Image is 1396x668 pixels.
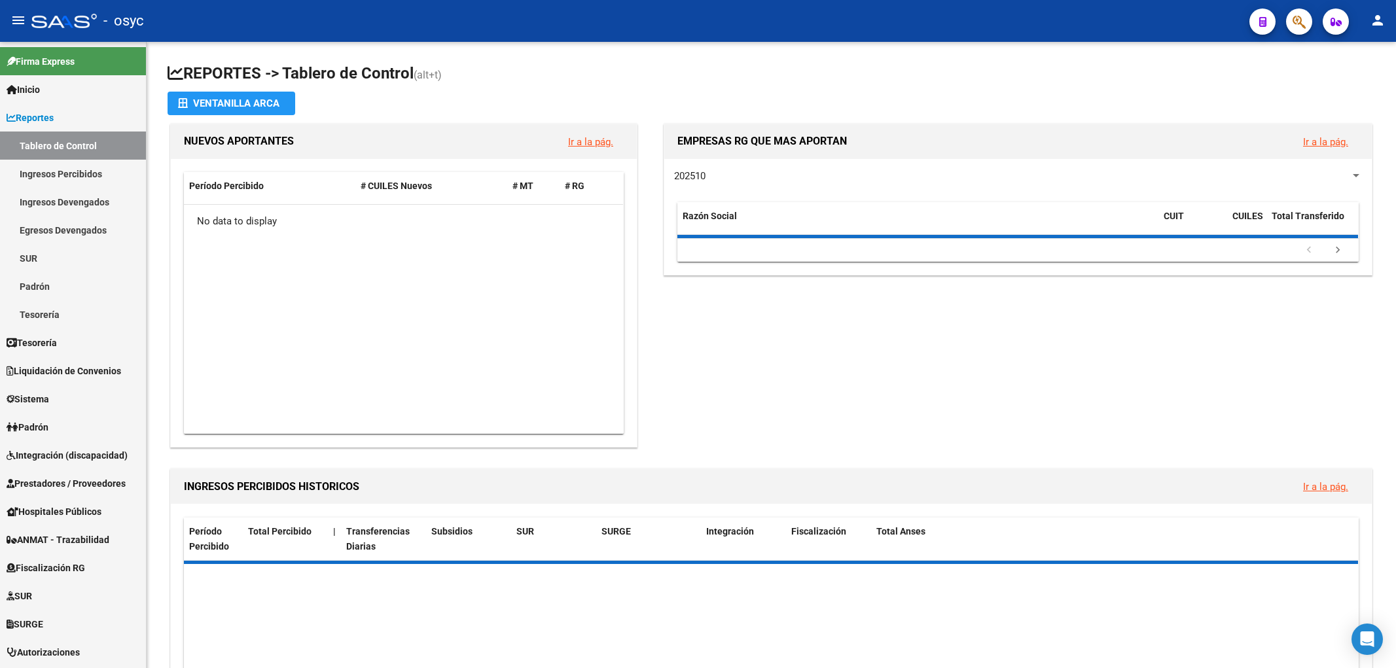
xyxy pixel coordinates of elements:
span: SURGE [601,526,631,536]
div: Open Intercom Messenger [1351,624,1383,655]
span: Transferencias Diarias [346,526,410,552]
span: Subsidios [431,526,473,536]
span: NUEVOS APORTANTES [184,135,294,147]
datatable-header-cell: Período Percibido [184,172,355,200]
span: - osyc [103,7,144,35]
span: INGRESOS PERCIBIDOS HISTORICOS [184,480,359,493]
span: SURGE [7,617,43,631]
datatable-header-cell: Integración [701,518,786,561]
span: Período Percibido [189,526,229,552]
span: CUILES [1232,211,1263,221]
datatable-header-cell: CUILES [1227,202,1266,245]
span: # MT [512,181,533,191]
datatable-header-cell: Transferencias Diarias [341,518,426,561]
span: Padrón [7,420,48,434]
a: go to next page [1325,243,1350,258]
div: No data to display [184,205,623,237]
span: Fiscalización [791,526,846,536]
datatable-header-cell: Total Percibido [243,518,328,561]
button: Ir a la pág. [1293,130,1359,154]
span: Firma Express [7,54,75,69]
span: Período Percibido [189,181,264,191]
span: Total Transferido [1272,211,1344,221]
span: SUR [516,526,534,536]
datatable-header-cell: # RG [560,172,612,200]
span: Integración (discapacidad) [7,448,128,463]
datatable-header-cell: # CUILES Nuevos [355,172,507,200]
div: Ventanilla ARCA [178,92,285,115]
button: Ventanilla ARCA [168,92,295,115]
span: Autorizaciones [7,645,80,659]
span: Liquidación de Convenios [7,364,121,378]
button: Ir a la pág. [558,130,624,154]
span: ANMAT - Trazabilidad [7,533,109,547]
datatable-header-cell: CUIT [1158,202,1227,245]
span: CUIT [1164,211,1184,221]
span: (alt+t) [414,69,442,81]
mat-icon: menu [10,12,26,28]
span: Razón Social [683,211,737,221]
span: Total Anses [876,526,925,536]
span: Integración [706,526,754,536]
span: # RG [565,181,584,191]
span: Reportes [7,111,54,125]
span: 202510 [674,170,706,182]
datatable-header-cell: SUR [511,518,596,561]
datatable-header-cell: Período Percibido [184,518,243,561]
a: Ir a la pág. [1303,481,1348,493]
datatable-header-cell: Razón Social [677,202,1158,245]
span: Tesorería [7,336,57,350]
span: Prestadores / Proveedores [7,476,126,491]
span: # CUILES Nuevos [361,181,432,191]
datatable-header-cell: Subsidios [426,518,511,561]
span: Inicio [7,82,40,97]
span: SUR [7,589,32,603]
button: Ir a la pág. [1293,474,1359,499]
mat-icon: person [1370,12,1386,28]
span: | [333,526,336,536]
datatable-header-cell: Total Transferido [1266,202,1358,245]
span: Fiscalización RG [7,561,85,575]
a: go to previous page [1297,243,1321,258]
datatable-header-cell: SURGE [596,518,701,561]
datatable-header-cell: | [328,518,341,561]
a: Ir a la pág. [1303,136,1348,148]
datatable-header-cell: Fiscalización [786,518,871,561]
a: Ir a la pág. [568,136,613,148]
span: Hospitales Públicos [7,504,101,519]
datatable-header-cell: Total Anses [871,518,1347,561]
span: EMPRESAS RG QUE MAS APORTAN [677,135,847,147]
datatable-header-cell: # MT [507,172,560,200]
span: Total Percibido [248,526,312,536]
h1: REPORTES -> Tablero de Control [168,63,1375,86]
span: Sistema [7,392,49,406]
